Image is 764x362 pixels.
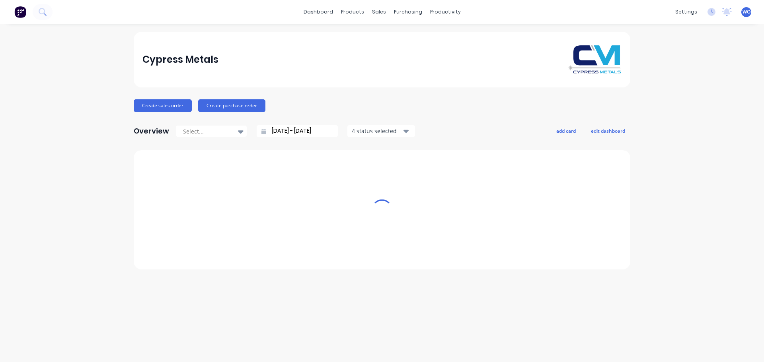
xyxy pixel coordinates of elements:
[142,52,218,68] div: Cypress Metals
[368,6,390,18] div: sales
[300,6,337,18] a: dashboard
[426,6,465,18] div: productivity
[586,126,630,136] button: edit dashboard
[743,8,750,15] span: WO
[337,6,368,18] div: products
[14,6,26,18] img: Factory
[198,99,265,112] button: Create purchase order
[352,127,402,135] div: 4 status selected
[551,126,581,136] button: add card
[671,6,701,18] div: settings
[390,6,426,18] div: purchasing
[134,123,169,139] div: Overview
[566,44,622,75] img: Cypress Metals
[347,125,415,137] button: 4 status selected
[134,99,192,112] button: Create sales order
